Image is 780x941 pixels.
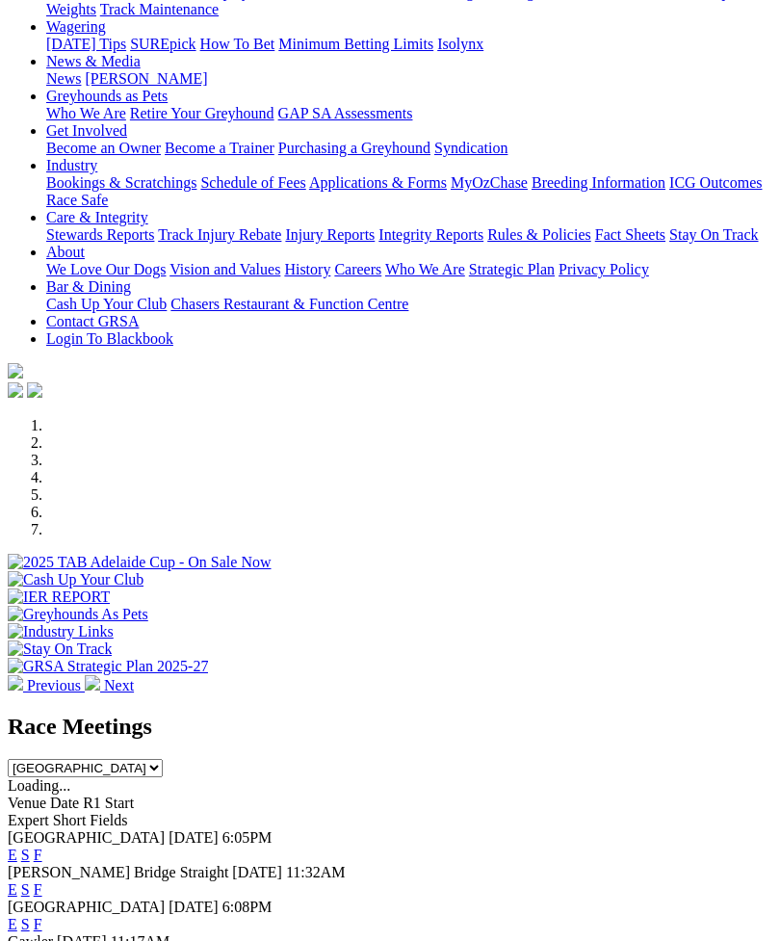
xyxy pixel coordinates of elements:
[46,36,772,53] div: Wagering
[200,174,305,191] a: Schedule of Fees
[200,36,275,52] a: How To Bet
[21,847,30,863] a: S
[285,226,375,243] a: Injury Reports
[8,588,110,606] img: IER REPORT
[8,795,46,811] span: Venue
[8,777,70,794] span: Loading...
[46,226,772,244] div: Care & Integrity
[286,864,346,880] span: 11:32AM
[130,36,195,52] a: SUREpick
[278,36,433,52] a: Minimum Betting Limits
[487,226,591,243] a: Rules & Policies
[8,829,165,846] span: [GEOGRAPHIC_DATA]
[46,1,96,17] a: Weights
[46,140,772,157] div: Get Involved
[8,899,165,915] span: [GEOGRAPHIC_DATA]
[85,70,207,87] a: [PERSON_NAME]
[170,296,408,312] a: Chasers Restaurant & Function Centre
[437,36,483,52] a: Isolynx
[595,226,665,243] a: Fact Sheets
[83,795,134,811] span: R1 Start
[21,881,30,898] a: S
[104,677,134,693] span: Next
[385,261,465,277] a: Who We Are
[169,261,280,277] a: Vision and Values
[158,226,281,243] a: Track Injury Rebate
[85,675,100,691] img: chevron-right-pager-white.svg
[46,174,772,209] div: Industry
[8,714,772,740] h2: Race Meetings
[559,261,649,277] a: Privacy Policy
[46,53,141,69] a: News & Media
[46,261,166,277] a: We Love Our Dogs
[46,70,81,87] a: News
[46,88,168,104] a: Greyhounds as Pets
[46,296,167,312] a: Cash Up Your Club
[46,105,126,121] a: Who We Are
[334,261,381,277] a: Careers
[46,296,772,313] div: Bar & Dining
[309,174,447,191] a: Applications & Forms
[8,847,17,863] a: E
[46,157,97,173] a: Industry
[50,795,79,811] span: Date
[8,864,228,880] span: [PERSON_NAME] Bridge Straight
[85,677,134,693] a: Next
[232,864,282,880] span: [DATE]
[46,313,139,329] a: Contact GRSA
[8,675,23,691] img: chevron-left-pager-white.svg
[469,261,555,277] a: Strategic Plan
[8,677,85,693] a: Previous
[46,192,108,208] a: Race Safe
[27,677,81,693] span: Previous
[46,278,131,295] a: Bar & Dining
[8,640,112,658] img: Stay On Track
[130,105,274,121] a: Retire Your Greyhound
[8,916,17,932] a: E
[27,382,42,398] img: twitter.svg
[46,209,148,225] a: Care & Integrity
[21,916,30,932] a: S
[90,812,127,828] span: Fields
[100,1,219,17] a: Track Maintenance
[46,36,126,52] a: [DATE] Tips
[34,881,42,898] a: F
[378,226,483,243] a: Integrity Reports
[46,122,127,139] a: Get Involved
[8,658,208,675] img: GRSA Strategic Plan 2025-27
[46,226,154,243] a: Stewards Reports
[46,70,772,88] div: News & Media
[8,571,143,588] img: Cash Up Your Club
[169,829,219,846] span: [DATE]
[46,261,772,278] div: About
[451,174,528,191] a: MyOzChase
[434,140,507,156] a: Syndication
[46,330,173,347] a: Login To Blackbook
[669,174,762,191] a: ICG Outcomes
[278,105,413,121] a: GAP SA Assessments
[34,847,42,863] a: F
[669,226,758,243] a: Stay On Track
[169,899,219,915] span: [DATE]
[46,140,161,156] a: Become an Owner
[8,812,49,828] span: Expert
[278,140,430,156] a: Purchasing a Greyhound
[46,105,772,122] div: Greyhounds as Pets
[8,606,148,623] img: Greyhounds As Pets
[8,623,114,640] img: Industry Links
[284,261,330,277] a: History
[8,554,272,571] img: 2025 TAB Adelaide Cup - On Sale Now
[165,140,274,156] a: Become a Trainer
[222,829,273,846] span: 6:05PM
[222,899,273,915] span: 6:08PM
[46,244,85,260] a: About
[532,174,665,191] a: Breeding Information
[53,812,87,828] span: Short
[8,382,23,398] img: facebook.svg
[46,174,196,191] a: Bookings & Scratchings
[34,916,42,932] a: F
[8,881,17,898] a: E
[46,18,106,35] a: Wagering
[8,363,23,379] img: logo-grsa-white.png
